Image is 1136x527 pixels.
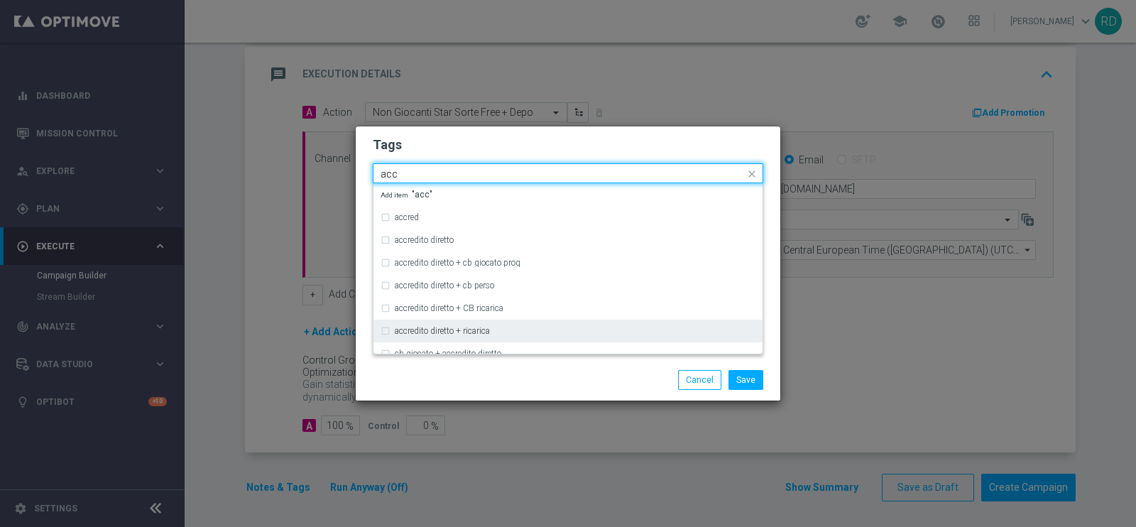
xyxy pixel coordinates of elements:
[395,304,503,313] label: accredito diretto + CB ricarica
[381,320,755,342] div: accredito diretto + ricarica
[381,297,755,320] div: accredito diretto + CB ricarica
[395,349,501,358] label: cb giocato + accredito diretto
[373,183,763,354] ng-dropdown-panel: Options list
[395,327,490,335] label: accredito diretto + ricarica
[381,191,412,199] span: Add item
[395,213,419,222] label: accred
[381,229,755,251] div: accredito diretto
[395,236,454,244] label: accredito diretto
[381,251,755,274] div: accredito diretto + cb giocato prog
[381,206,755,229] div: accred
[381,274,755,297] div: accredito diretto + cb perso
[395,281,494,290] label: accredito diretto + cb perso
[728,370,763,390] button: Save
[373,163,763,183] ng-select: retention, star
[381,342,755,365] div: cb giocato + accredito diretto
[678,370,721,390] button: Cancel
[373,136,763,153] h2: Tags
[395,259,520,267] label: accredito diretto + cb giocato prog
[381,190,432,199] span: "acc"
